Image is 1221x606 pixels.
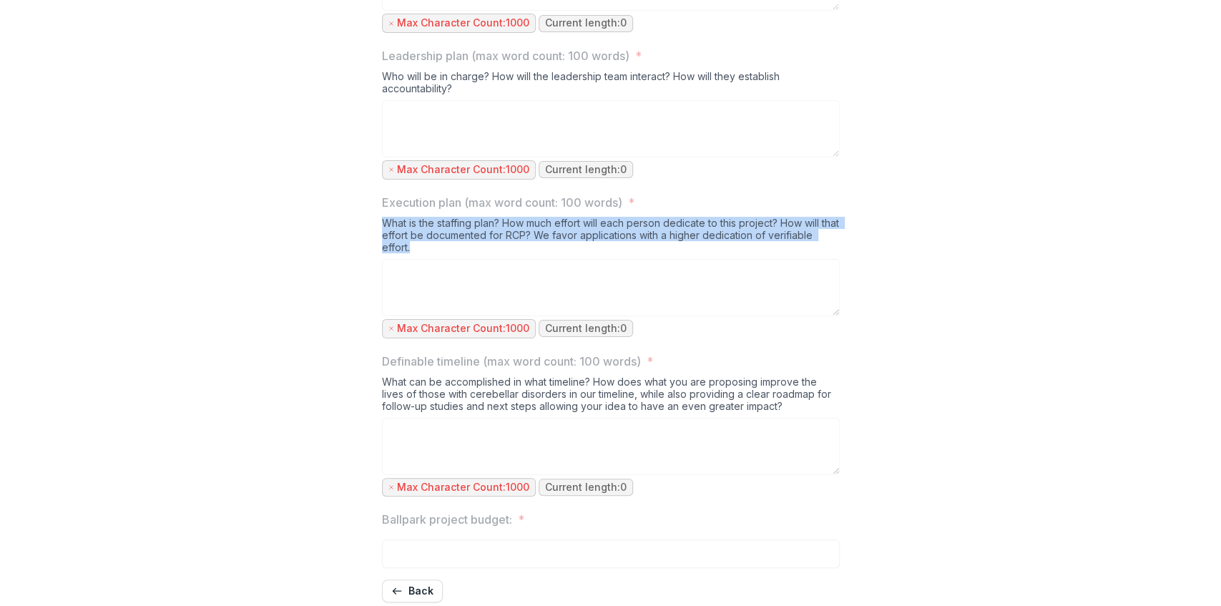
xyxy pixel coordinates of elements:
[397,323,529,335] p: Max Character Count: 1000
[382,353,641,370] p: Definable timeline (max word count: 100 words)
[382,217,840,259] div: What is the staffing plan? How much effort will each person dedicate to this project? How will th...
[397,17,529,29] p: Max Character Count: 1000
[545,17,627,29] p: Current length: 0
[382,376,840,418] div: What can be accomplished in what timeline? How does what you are proposing improve the lives of t...
[382,580,443,602] button: Back
[545,323,627,335] p: Current length: 0
[397,164,529,176] p: Max Character Count: 1000
[545,482,627,494] p: Current length: 0
[382,511,512,528] p: Ballpark project budget:
[382,70,840,100] div: Who will be in charge? How will the leadership team interact? How will they establish accountabil...
[382,194,622,211] p: Execution plan (max word count: 100 words)
[545,164,627,176] p: Current length: 0
[397,482,529,494] p: Max Character Count: 1000
[382,47,629,64] p: Leadership plan (max word count: 100 words)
